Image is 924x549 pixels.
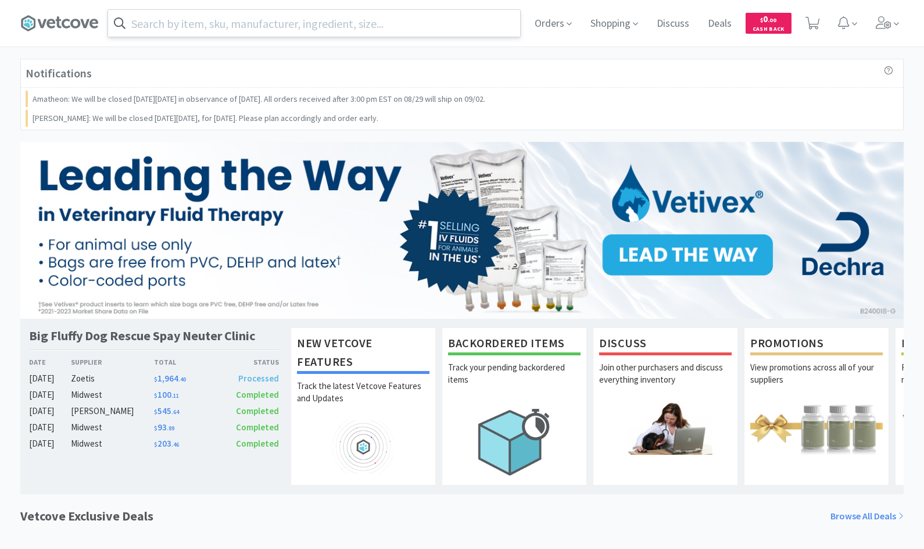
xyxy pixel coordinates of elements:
[599,361,732,402] p: Join other purchasers and discuss everything inventory
[20,506,153,526] h1: Vetcove Exclusive Deals
[71,372,154,386] div: Zoetis
[236,405,279,416] span: Completed
[768,16,776,24] span: . 00
[29,388,71,402] div: [DATE]
[154,422,174,433] span: 93
[753,26,785,34] span: Cash Back
[442,327,587,486] a: Backordered ItemsTrack your pending backordered items
[33,92,485,105] p: Amatheon: We will be closed [DATE][DATE] in observance of [DATE]. All orders received after 3:00 ...
[171,408,179,416] span: . 64
[29,372,279,386] a: [DATE]Zoetis$1,964.40Processed
[71,420,154,434] div: Midwest
[599,402,732,455] img: hero_discuss.png
[236,389,279,400] span: Completed
[216,357,279,368] div: Status
[297,334,429,374] h1: New Vetcove Features
[291,327,436,486] a: New Vetcove FeaturesTrack the latest Vetcove Features and Updates
[29,437,279,451] a: [DATE]Midwest$203.46Completed
[108,10,520,37] input: Search by item, sku, manufacturer, ingredient, size...
[744,327,889,486] a: PromotionsView promotions across all of your suppliers
[29,357,71,368] div: Date
[29,327,255,344] h1: Big Fluffy Dog Rescue Spay Neuter Clinic
[448,402,581,482] img: hero_backorders.png
[154,441,157,448] span: $
[29,372,71,386] div: [DATE]
[171,392,179,400] span: . 11
[652,19,694,29] a: Discuss
[71,357,154,368] div: Supplier
[746,8,792,39] a: $0.00Cash Back
[29,388,279,402] a: [DATE]Midwest$100.11Completed
[154,425,157,432] span: $
[830,509,904,524] a: Browse All Deals
[171,441,179,448] span: . 46
[750,402,883,455] img: hero_promotions.png
[154,392,157,400] span: $
[760,13,776,24] span: 0
[154,373,186,384] span: 1,964
[167,425,174,432] span: . 89
[154,357,217,368] div: Total
[703,19,736,29] a: Deals
[71,404,154,418] div: [PERSON_NAME]
[154,405,179,416] span: 545
[71,437,154,451] div: Midwest
[20,142,904,319] img: 6bcff1d5513c4292bcae26201ab6776f.jpg
[297,380,429,420] p: Track the latest Vetcove Features and Updates
[154,376,157,383] span: $
[236,422,279,433] span: Completed
[297,420,429,473] img: hero_feature_roadmap.png
[154,438,179,449] span: 203
[29,437,71,451] div: [DATE]
[750,361,883,402] p: View promotions across all of your suppliers
[29,420,71,434] div: [DATE]
[236,438,279,449] span: Completed
[448,361,581,402] p: Track your pending backordered items
[599,334,732,355] h1: Discuss
[33,112,378,124] p: [PERSON_NAME]: We will be closed [DATE][DATE], for [DATE]. Please plan accordingly and order early.
[29,404,279,418] a: [DATE][PERSON_NAME]$545.64Completed
[26,64,92,83] h3: Notifications
[29,420,279,434] a: [DATE]Midwest$93.89Completed
[154,408,157,416] span: $
[760,16,763,24] span: $
[29,404,71,418] div: [DATE]
[178,376,186,383] span: . 40
[154,389,179,400] span: 100
[448,334,581,355] h1: Backordered Items
[750,334,883,355] h1: Promotions
[238,373,279,384] span: Processed
[71,388,154,402] div: Midwest
[593,327,738,486] a: DiscussJoin other purchasers and discuss everything inventory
